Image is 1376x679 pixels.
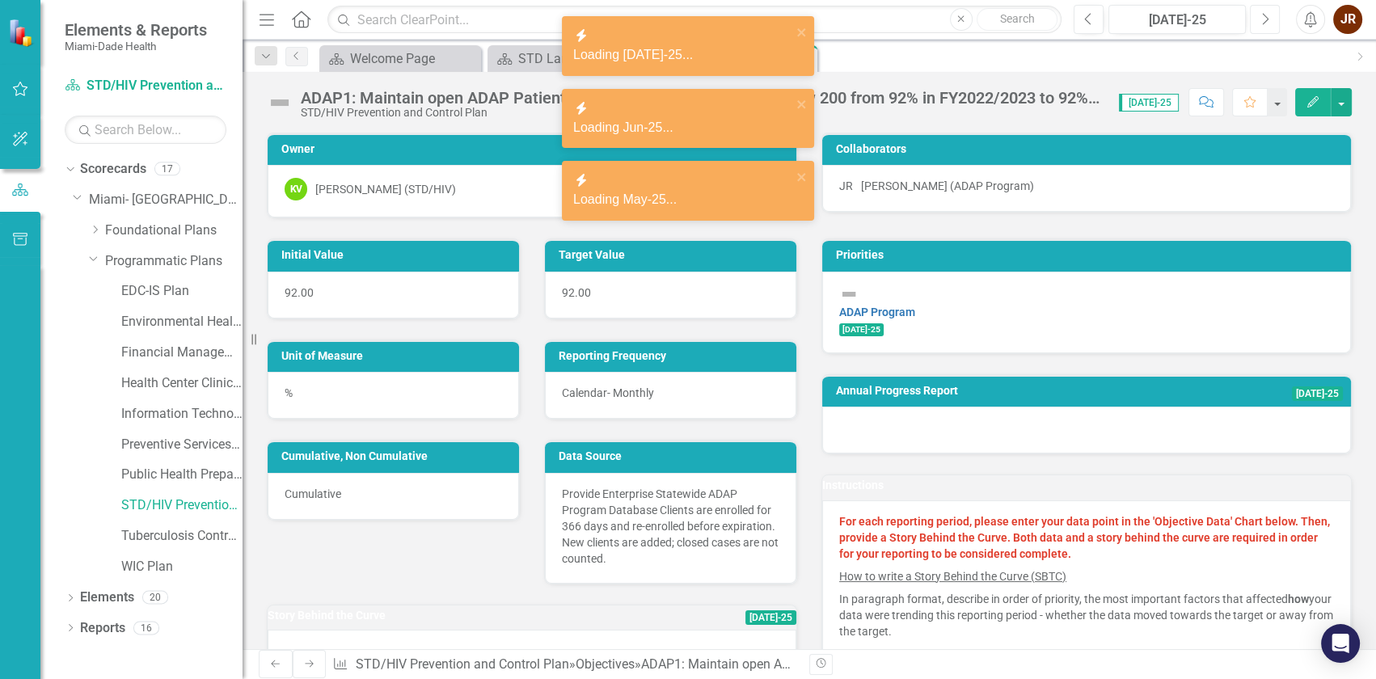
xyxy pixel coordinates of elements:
[121,374,243,393] a: Health Center Clinical Admin Support Plan
[121,466,243,484] a: Public Health Preparedness Plan
[839,515,1330,560] strong: For each reporting period, please enter your data point in the 'Objective Data' Chart below. Then...
[281,143,788,155] h3: Owner
[1108,5,1246,34] button: [DATE]-25
[836,249,1343,261] h3: Priorities
[65,20,207,40] span: Elements & Reports
[121,558,243,576] a: WIC Plan
[822,479,1351,491] h3: Instructions
[80,588,134,607] a: Elements
[121,313,243,331] a: Environmental Health Plan
[268,609,638,622] h3: Story Behind the Curve
[356,656,569,672] a: STD/HIV Prevention and Control Plan
[285,286,314,299] span: 92.00
[281,350,511,362] h3: Unit of Measure
[796,167,808,186] button: close
[121,527,243,546] a: Tuberculosis Control & Prevention Plan
[65,116,226,144] input: Search Below...
[562,286,591,299] span: 92.00
[267,90,293,116] img: Not Defined
[1288,593,1309,605] strong: how
[796,23,808,41] button: close
[121,405,243,424] a: Information Technology Plan
[350,48,477,69] div: Welcome Page
[121,282,243,301] a: EDC-IS Plan
[327,6,1062,34] input: Search ClearPoint...
[573,191,791,209] div: Loading May-25...
[65,40,207,53] small: Miami-Dade Health
[836,385,1194,397] h3: Annual Progress Report
[332,656,796,674] div: » »
[323,48,477,69] a: Welcome Page
[1321,624,1360,663] div: Open Intercom Messenger
[105,221,243,240] a: Foundational Plans
[1333,5,1362,34] button: JR
[133,621,159,635] div: 16
[559,350,788,362] h3: Reporting Frequency
[839,570,1066,583] u: How to write a Story Behind the Curve (SBTC)
[315,181,456,197] div: [PERSON_NAME] (STD/HIV)
[492,48,645,69] a: STD Landing Page
[80,160,146,179] a: Scorecards
[105,252,243,271] a: Programmatic Plans
[281,450,511,462] h3: Cumulative, Non Cumulative
[1292,386,1343,401] span: [DATE]-25
[999,12,1034,25] span: Search
[839,178,853,194] div: JR
[573,119,791,137] div: Loading Jun-25...
[89,191,243,209] a: Miami- [GEOGRAPHIC_DATA]
[301,89,1103,107] div: ADAP1: Maintain open ADAP Patients with most recent viral load below 200 from 92% in FY2022/2023 ...
[142,591,168,605] div: 20
[518,48,645,69] div: STD Landing Page
[559,450,788,462] h3: Data Source
[121,436,243,454] a: Preventive Services Plan
[80,619,125,638] a: Reports
[839,588,1334,643] p: In paragraph format, describe in order of priority, the most important factors that affected your...
[121,344,243,362] a: Financial Management Plan
[977,8,1057,31] button: Search
[745,610,796,625] span: [DATE]-25
[121,496,243,515] a: STD/HIV Prevention and Control Plan
[545,372,796,419] div: Calendar- Monthly
[861,178,1034,194] div: [PERSON_NAME] (ADAP Program)
[573,46,791,65] div: Loading [DATE]-25...
[8,18,36,46] img: ClearPoint Strategy
[839,285,859,304] img: Not Defined
[839,306,915,318] a: ADAP Program
[576,656,635,672] a: Objectives
[1119,94,1179,112] span: [DATE]-25
[301,107,1103,119] div: STD/HIV Prevention and Control Plan
[154,162,180,176] div: 17
[65,77,226,95] a: STD/HIV Prevention and Control Plan
[796,95,808,114] button: close
[839,323,884,336] span: [DATE]-25
[559,249,788,261] h3: Target Value
[281,249,511,261] h3: Initial Value
[285,487,341,500] span: Cumulative
[285,386,293,399] span: %
[285,178,307,200] div: KV
[1114,11,1240,30] div: [DATE]-25
[562,487,779,565] span: Provide Enterprise Statewide ADAP Program Database Clients are enrolled for 366 days and re-enrol...
[836,143,1343,155] h3: Collaborators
